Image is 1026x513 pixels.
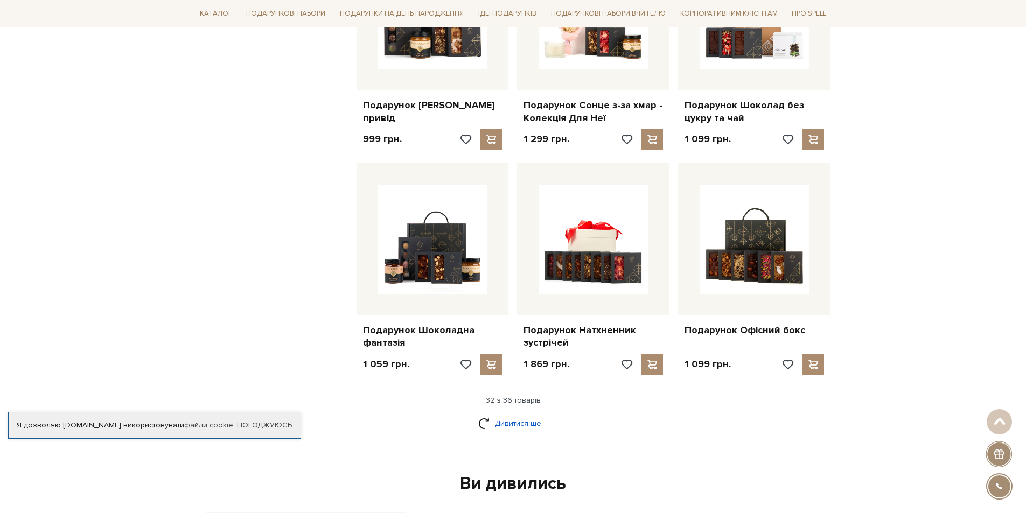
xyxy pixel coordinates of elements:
[524,358,569,370] p: 1 869 грн.
[685,133,731,145] p: 1 099 грн.
[202,473,825,495] div: Ви дивились
[474,5,541,22] a: Ідеї подарунків
[676,5,782,22] a: Корпоративним клієнтам
[191,396,835,405] div: 32 з 36 товарів
[685,324,824,336] a: Подарунок Офісний бокс
[363,324,502,349] a: Подарунок Шоколадна фантазія
[787,5,830,22] a: Про Spell
[237,420,292,430] a: Погоджуюсь
[524,133,569,145] p: 1 299 грн.
[685,358,731,370] p: 1 099 грн.
[363,99,502,124] a: Подарунок [PERSON_NAME] привід
[524,99,663,124] a: Подарунок Сонце з-за хмар - Колекція Для Неї
[9,420,301,430] div: Я дозволяю [DOMAIN_NAME] використовувати
[524,324,663,349] a: Подарунок Натхненник зустрічей
[196,5,236,22] a: Каталог
[184,420,233,430] a: файли cookie
[242,5,330,22] a: Подарункові набори
[363,358,409,370] p: 1 059 грн.
[363,133,402,145] p: 999 грн.
[336,5,468,22] a: Подарунки на День народження
[547,4,670,23] a: Подарункові набори Вчителю
[685,99,824,124] a: Подарунок Шоколад без цукру та чай
[478,414,548,433] a: Дивитися ще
